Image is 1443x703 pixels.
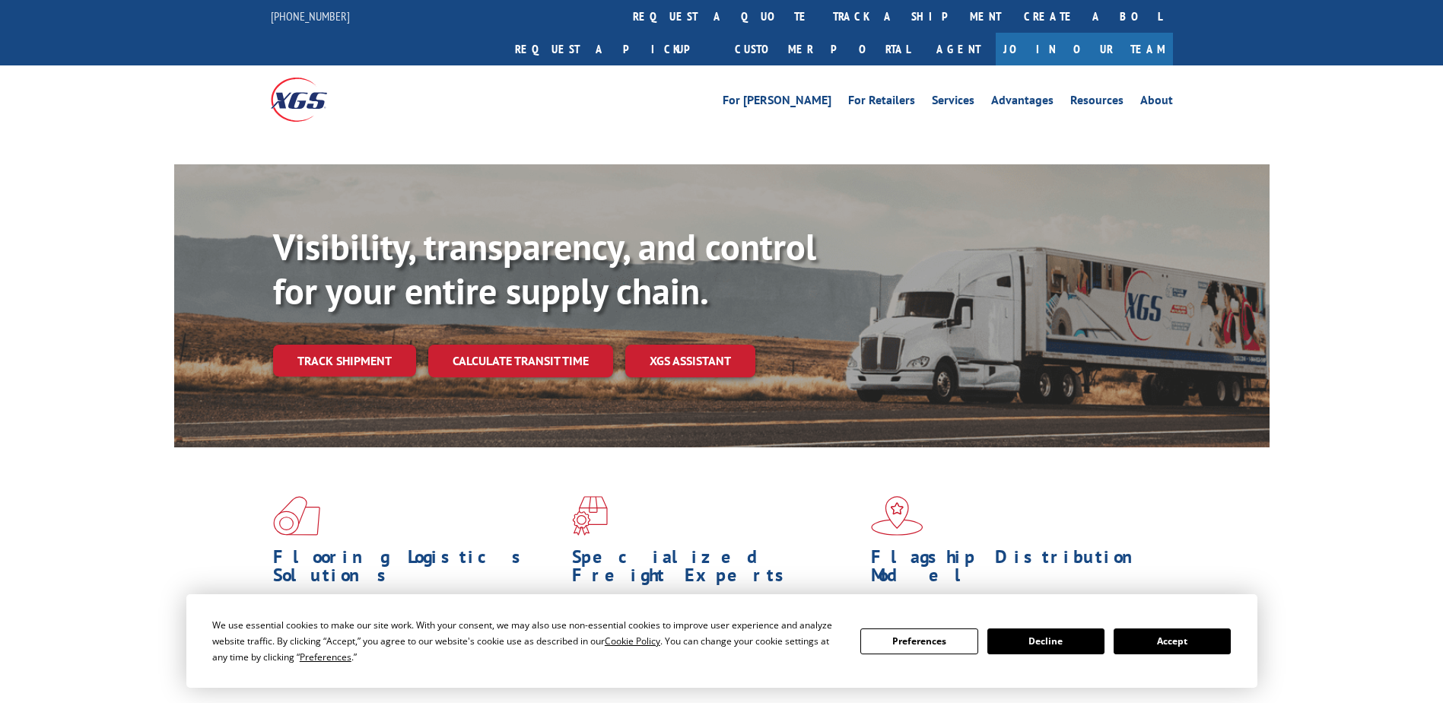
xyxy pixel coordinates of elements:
[996,33,1173,65] a: Join Our Team
[273,223,816,314] b: Visibility, transparency, and control for your entire supply chain.
[572,496,608,536] img: xgs-icon-focused-on-flooring-red
[572,548,860,592] h1: Specialized Freight Experts
[723,94,831,111] a: For [PERSON_NAME]
[932,94,974,111] a: Services
[428,345,613,377] a: Calculate transit time
[186,594,1257,688] div: Cookie Consent Prompt
[504,33,723,65] a: Request a pickup
[848,94,915,111] a: For Retailers
[271,8,350,24] a: [PHONE_NUMBER]
[860,628,977,654] button: Preferences
[300,651,351,663] span: Preferences
[273,345,416,377] a: Track shipment
[871,548,1159,592] h1: Flagship Distribution Model
[273,496,320,536] img: xgs-icon-total-supply-chain-intelligence-red
[723,33,921,65] a: Customer Portal
[987,628,1104,654] button: Decline
[1114,628,1231,654] button: Accept
[273,592,560,646] span: As an industry carrier of choice, XGS has brought innovation and dedication to flooring logistics...
[212,617,842,665] div: We use essential cookies to make our site work. With your consent, we may also use non-essential ...
[1070,94,1124,111] a: Resources
[921,33,996,65] a: Agent
[871,592,1151,628] span: Our agile distribution network gives you nationwide inventory management on demand.
[1140,94,1173,111] a: About
[605,635,660,647] span: Cookie Policy
[991,94,1054,111] a: Advantages
[572,592,860,660] p: From 123 overlength loads to delicate cargo, our experienced staff knows the best way to move you...
[625,345,755,377] a: XGS ASSISTANT
[273,548,561,592] h1: Flooring Logistics Solutions
[871,496,923,536] img: xgs-icon-flagship-distribution-model-red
